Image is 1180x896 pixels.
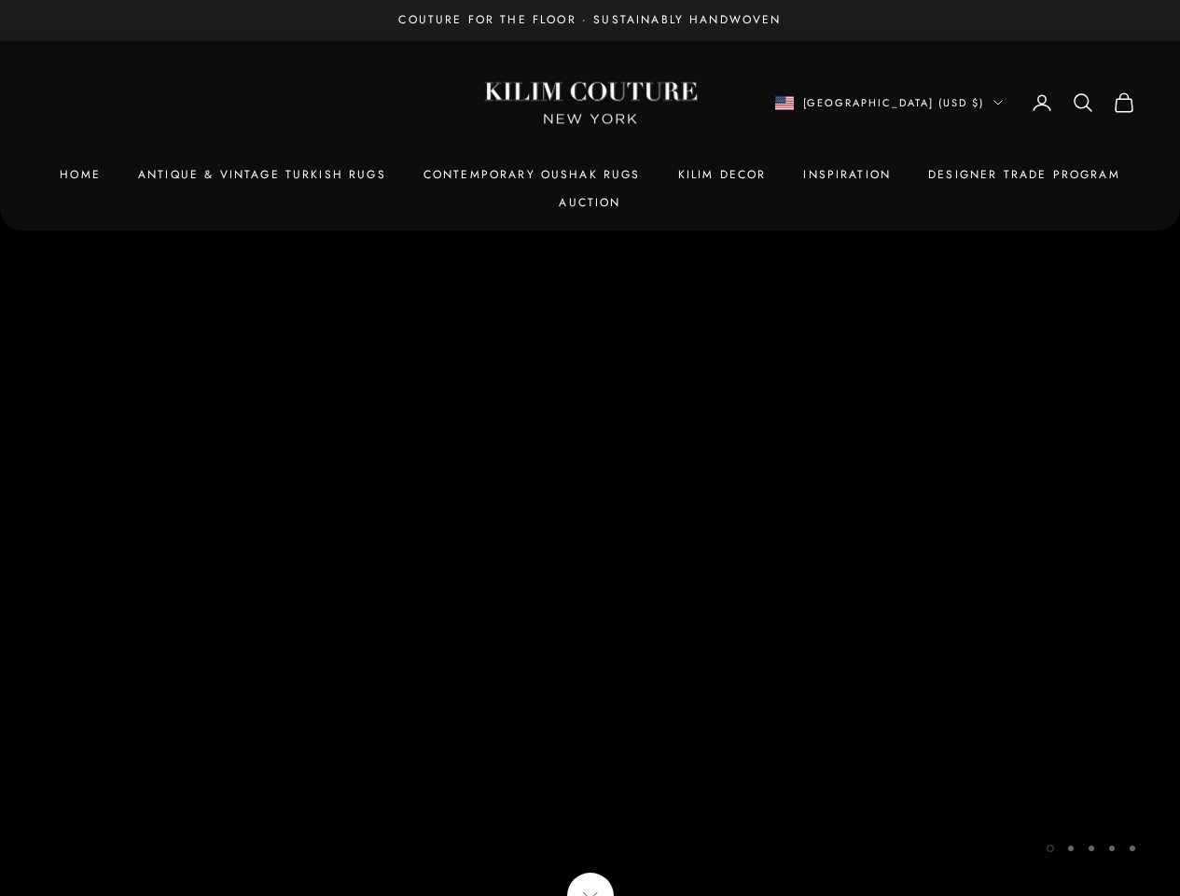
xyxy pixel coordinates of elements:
[138,165,386,184] a: Antique & Vintage Turkish Rugs
[398,11,781,30] p: Couture for the Floor · Sustainably Handwoven
[775,94,1004,111] button: Change country or currency
[775,96,794,110] img: United States
[803,165,891,184] a: Inspiration
[559,193,620,212] a: Auction
[45,165,1135,213] nav: Primary navigation
[678,165,767,184] summary: Kilim Decor
[775,91,1136,114] nav: Secondary navigation
[928,165,1120,184] a: Designer Trade Program
[60,165,101,184] a: Home
[803,94,985,111] span: [GEOGRAPHIC_DATA] (USD $)
[423,165,641,184] a: Contemporary Oushak Rugs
